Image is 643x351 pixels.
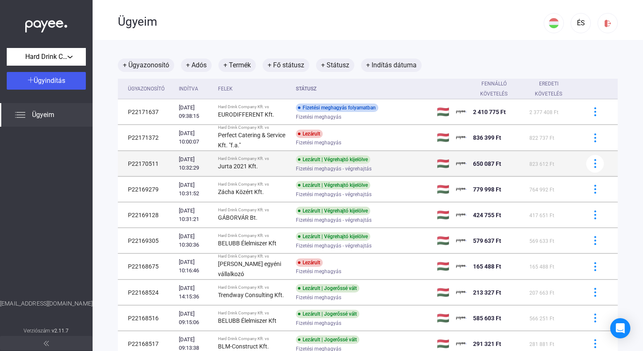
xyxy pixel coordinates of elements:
img: arrow-double-left-grey.svg [44,341,49,346]
strong: Trendway Consulting Kft. [218,292,284,298]
td: P22168516 [118,306,175,331]
td: 🇭🇺 [433,280,453,305]
span: Fizetési meghagyás [296,292,341,303]
td: P22168524 [118,280,175,305]
td: P22171372 [118,125,175,151]
div: Felek [218,84,289,94]
td: 🇭🇺 [433,202,453,228]
button: több-kék [586,155,604,173]
button: több-kék [586,309,604,327]
span: Fizetési meghagyás [296,318,341,328]
img: több-kék [591,339,600,348]
img: HU [549,18,559,28]
div: [DATE] 10:16:46 [179,258,211,275]
td: P22170511 [118,151,175,176]
div: Ügyazonosító [128,84,172,94]
img: kedvezményezett-logó [456,107,466,117]
span: 585 603 Ft [473,315,501,322]
img: több-kék [591,314,600,322]
div: [DATE] 09:38:15 [179,104,211,120]
div: Fizetési meghagyás folyamatban [296,104,378,112]
img: több-kék [591,185,600,194]
div: Lezárult [296,130,323,138]
img: több-kék [591,236,600,245]
strong: BELUBB Élelmiszer Kft [218,240,276,247]
td: 🇭🇺 [433,306,453,331]
span: Fizetési meghagyás [296,112,341,122]
div: [DATE] 10:31:52 [179,181,211,198]
font: + Adós [186,60,207,70]
button: Hard Drink Company Kft. [7,48,86,66]
span: 764 992 Ft [529,187,554,193]
span: Hard Drink Company Kft. [25,52,67,62]
div: Hard Drink Company Kft. vs [218,156,289,161]
img: list.svg [15,110,25,120]
td: 🇭🇺 [433,151,453,176]
td: P22171637 [118,99,175,125]
div: [DATE] 10:00:07 [179,129,211,146]
img: kedvezményezett-logó [456,313,466,323]
div: Lezárult | Végrehajtó kijelölve [296,155,370,164]
font: + Ügyazonosító [123,60,169,70]
div: Fennálló követelés [473,79,515,99]
button: több-kék [586,181,604,198]
div: Hard Drink Company Kft. vs [218,336,289,341]
div: Lezárult [296,258,323,267]
span: Ügyindítás [34,77,65,85]
strong: Zácha Közért Kft. [218,189,264,195]
img: kedvezményezett-logó [456,133,466,143]
div: Lezárult | Végrehajtó kijelölve [296,207,370,215]
div: Hard Drink Company Kft. vs [218,254,289,259]
td: P22169279 [118,177,175,202]
font: + Indítás dátuma [366,60,417,70]
button: több-kék [586,129,604,146]
strong: EURODIFFERENT Kft. [218,111,274,118]
font: ÉS [577,19,585,27]
td: P22169305 [118,228,175,253]
strong: [PERSON_NAME] egyéni vállalkozó [218,261,281,277]
div: Indítva [179,84,198,94]
img: kedvezményezett-logó [456,261,466,271]
font: + Termék [223,60,251,70]
img: kedvezményezett-logó [456,287,466,298]
img: több-kék [591,288,600,297]
strong: Perfect Catering & Service Kft. "f.a." [218,132,285,149]
div: Hard Drink Company Kft. vs [218,233,289,238]
strong: Jurta 2021 Kft. [218,163,258,170]
td: P22169128 [118,202,175,228]
div: Lezárult | Jogerőssé vált [296,310,359,318]
strong: v2.11.7 [52,328,69,334]
strong: BLM-Construct Kft. [218,343,269,350]
span: 2 377 408 Ft [529,109,558,115]
td: 🇭🇺 [433,254,453,279]
td: 🇭🇺 [433,125,453,151]
div: [DATE] 10:31:21 [179,207,211,223]
span: 650 087 Ft [473,160,501,167]
span: 281 881 Ft [529,341,554,347]
button: több-kék [586,258,604,275]
span: Fizetési meghagyás - végrehajtás [296,189,372,199]
div: [DATE] 14:15:36 [179,284,211,301]
img: több-kék [591,107,600,116]
img: plus-white.svg [28,77,34,83]
span: 213 327 Ft [473,289,501,296]
img: kedvezményezett-logó [456,339,466,349]
div: Lezárult | Végrehajtó kijelölve [296,181,370,189]
div: Hard Drink Company Kft. vs [218,182,289,187]
span: Fizetési meghagyás - végrehajtás [296,241,372,251]
button: több-kék [586,103,604,121]
img: kedvezményezett-logó [456,210,466,220]
td: 🇭🇺 [433,177,453,202]
img: kedvezményezett-logó [456,159,466,169]
span: Fizetési meghagyás - végrehajtás [296,164,372,174]
span: Fizetési meghagyás [296,138,341,148]
div: Hard Drink Company Kft. vs [218,104,289,109]
font: + Fő státusz [268,60,304,70]
div: Hard Drink Company Kft. vs [218,285,289,290]
div: Nyissa meg az Intercom Messengert [610,318,630,338]
div: Hard Drink Company Kft. vs [218,125,289,130]
button: Ügyindítás [7,72,86,90]
td: P22168675 [118,254,175,279]
div: [DATE] 10:30:36 [179,232,211,249]
img: kedvezményezett-logó [456,184,466,194]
